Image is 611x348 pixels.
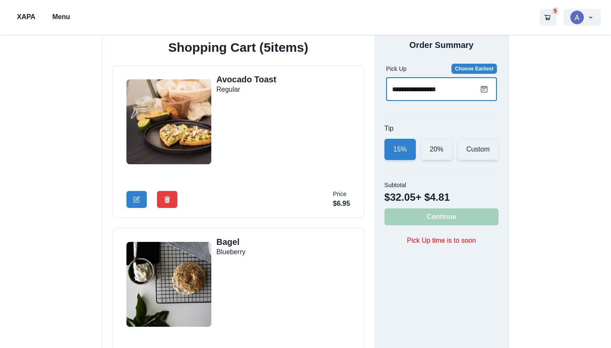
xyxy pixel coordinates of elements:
[563,9,601,26] button: A C
[333,190,350,199] dt: Price
[407,236,476,246] p: Pick Up time is to soon
[216,237,245,247] h2: Bagel
[333,199,350,209] dd: $6.95
[384,181,450,190] dt: Subtotal
[126,242,211,327] img: original.jpeg
[409,40,474,50] h2: Order Summary
[216,84,240,95] p: Regular
[384,123,394,134] p: Tip
[451,64,497,74] button: Choose Earliest
[384,190,450,205] dd: $ 32.05 + $ 4.81
[126,191,147,208] button: Edit Cart Item
[216,74,276,84] h2: Avocado Toast
[552,7,558,15] span: 5
[540,9,557,26] button: Go to your shopping cart
[17,12,35,22] p: XAPA
[421,139,452,160] div: 20%
[386,77,481,101] input: Choose date, selected date is Sep 3, 2025
[384,208,499,225] button: Continue
[216,247,245,257] p: Blueberry
[157,191,177,208] button: Delete Cart Item
[384,139,416,160] div: 15%
[457,139,499,160] div: Custom
[52,12,70,22] p: Menu
[168,40,308,55] h2: Shopping Cart ( 5 items)
[126,79,211,164] img: original.jpeg
[386,65,406,73] p: Pick Up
